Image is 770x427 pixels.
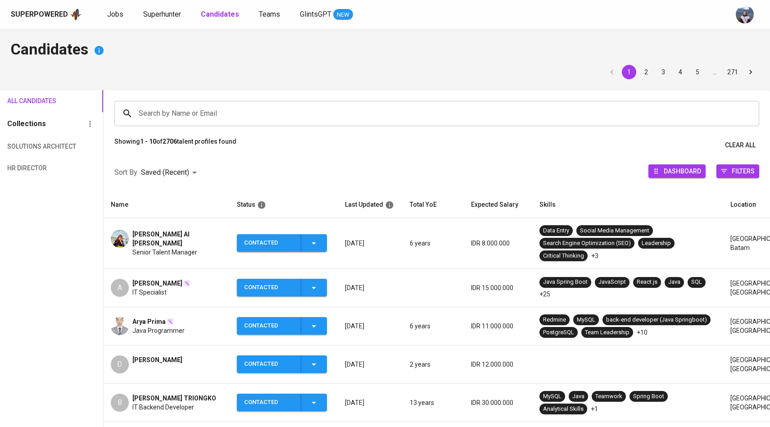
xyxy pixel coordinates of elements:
[606,316,707,324] div: back-end developer (Java Springboot)
[743,65,758,79] button: Go to next page
[237,234,327,252] button: Contacted
[410,239,457,248] p: 6 years
[637,328,648,337] p: +10
[637,278,657,286] div: React.js
[732,165,755,177] span: Filters
[585,328,630,337] div: Team Leadership
[633,392,664,401] div: Spring Boot
[410,360,457,369] p: 2 years
[577,316,595,324] div: MySQL
[111,317,129,335] img: 88cb51629d21a3857a092d9297b701d1.jpeg
[132,326,185,335] span: Java Programmer
[736,5,754,23] img: christine.raharja@glints.com
[543,278,588,286] div: Java Spring Boot
[664,165,701,177] span: Dashboard
[471,398,525,407] p: IDR 30.000.000
[244,234,294,252] div: Contacted
[132,230,222,248] span: [PERSON_NAME] Al [PERSON_NAME]
[300,9,353,20] a: GlintsGPT NEW
[244,355,294,373] div: Contacted
[543,227,569,235] div: Data Entry
[673,65,688,79] button: Go to page 4
[543,328,574,337] div: PostgreSQL
[237,279,327,296] button: Contacted
[690,65,705,79] button: Go to page 5
[111,355,129,373] div: D
[111,279,129,297] div: A
[591,251,598,260] p: +3
[132,317,166,326] span: Arya Prima
[345,360,395,369] p: [DATE]
[132,394,216,403] span: [PERSON_NAME] TRIONGKO
[464,192,532,218] th: Expected Salary
[70,8,82,21] img: app logo
[141,167,189,178] p: Saved (Recent)
[471,360,525,369] p: IDR 12.000.000
[163,138,177,145] b: 2706
[668,278,680,286] div: Java
[338,192,403,218] th: Last Updated
[183,280,190,287] img: magic_wand.svg
[7,163,56,174] span: HR Director
[132,248,197,257] span: Senior Talent Manager
[345,239,395,248] p: [DATE]
[132,288,167,297] span: IT Specialist
[201,9,241,20] a: Candidates
[11,40,759,61] h4: Candidates
[591,404,598,413] p: +1
[580,227,649,235] div: Social Media Management
[333,10,353,19] span: NEW
[639,65,653,79] button: Go to page 2
[725,65,741,79] button: Go to page 271
[107,9,125,20] a: Jobs
[598,278,626,286] div: JavaScript
[595,392,622,401] div: Teamwork
[543,405,584,413] div: Analytical Skills
[114,137,236,154] p: Showing of talent profiles found
[300,10,331,18] span: GlintsGPT
[7,141,56,152] span: Solutions Architect
[259,9,282,20] a: Teams
[167,318,174,325] img: magic_wand.svg
[237,394,327,411] button: Contacted
[543,316,566,324] div: Redmine
[132,355,182,364] span: [PERSON_NAME]
[244,317,294,335] div: Contacted
[237,355,327,373] button: Contacted
[132,403,194,412] span: IT Backend Developer
[532,192,723,218] th: Skills
[107,10,123,18] span: Jobs
[7,95,56,107] span: All Candidates
[543,239,631,248] div: Search Engine Optimization (SEO)
[656,65,670,79] button: Go to page 3
[143,9,183,20] a: Superhunter
[471,322,525,331] p: IDR 11.000.000
[345,322,395,331] p: [DATE]
[104,192,230,218] th: Name
[725,140,756,151] span: Clear All
[721,137,759,154] button: Clear All
[141,164,200,181] div: Saved (Recent)
[111,230,129,248] img: 9ad8fa9a05eb41e3b068338ed8c13c1a.jpeg
[11,9,68,20] div: Superpowered
[543,252,584,260] div: Critical Thinking
[543,392,562,401] div: MySQL
[140,138,156,145] b: 1 - 10
[539,290,550,299] p: +25
[345,398,395,407] p: [DATE]
[648,164,706,178] button: Dashboard
[114,167,137,178] p: Sort By
[471,239,525,248] p: IDR 8.000.000
[572,392,584,401] div: Java
[11,8,82,21] a: Superpoweredapp logo
[259,10,280,18] span: Teams
[244,279,294,296] div: Contacted
[345,283,395,292] p: [DATE]
[237,317,327,335] button: Contacted
[603,65,759,79] nav: pagination navigation
[7,118,46,130] h6: Collections
[230,192,338,218] th: Status
[707,68,722,77] div: …
[410,398,457,407] p: 13 years
[410,322,457,331] p: 6 years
